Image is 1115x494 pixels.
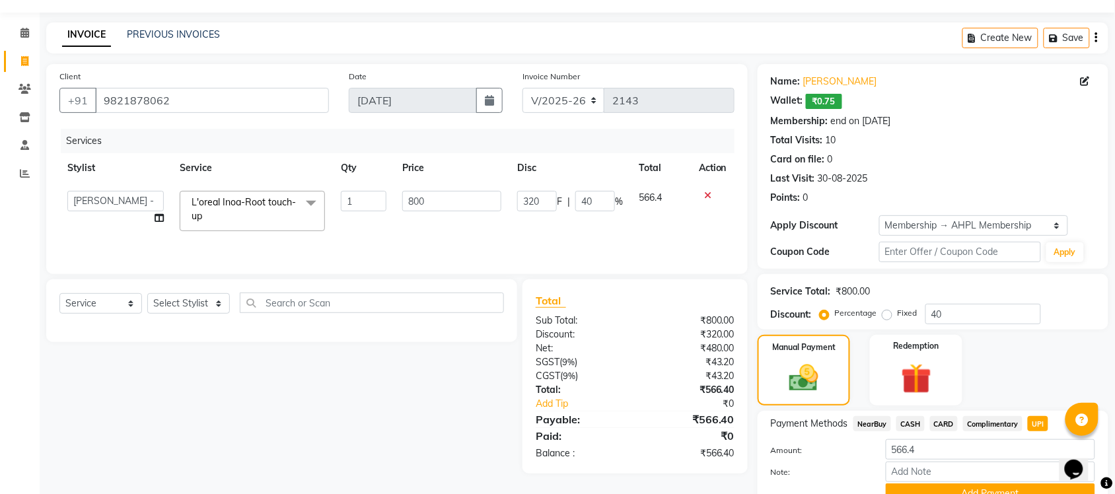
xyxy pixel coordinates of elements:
button: Create New [962,28,1038,48]
input: Enter Offer / Coupon Code [879,242,1041,262]
a: [PERSON_NAME] [803,75,877,88]
span: F [557,195,562,209]
a: PREVIOUS INVOICES [127,28,220,40]
label: Fixed [898,307,917,319]
div: Membership: [771,114,828,128]
div: Name: [771,75,801,88]
div: ₹320.00 [635,328,744,341]
div: ₹566.40 [635,446,744,460]
label: Percentage [835,307,877,319]
th: Action [691,153,735,183]
div: end on [DATE] [831,114,891,128]
div: Balance : [526,446,635,460]
label: Client [59,71,81,83]
div: ₹0 [635,428,744,444]
span: 9% [563,370,575,381]
input: Search or Scan [240,293,504,313]
div: Discount: [771,308,812,322]
label: Manual Payment [772,341,836,353]
th: Stylist [59,153,172,183]
span: 566.4 [639,192,662,203]
span: SGST [536,356,559,368]
label: Note: [761,466,876,478]
a: Add Tip [526,397,653,411]
img: _gift.svg [892,360,941,398]
iframe: chat widget [1060,441,1102,481]
div: ₹566.40 [635,411,744,427]
div: 30-08-2025 [818,172,868,186]
th: Price [394,153,509,183]
input: Amount [886,439,1095,460]
div: Net: [526,341,635,355]
div: ₹480.00 [635,341,744,355]
th: Total [631,153,691,183]
div: ₹566.40 [635,383,744,397]
span: | [567,195,570,209]
div: 0 [803,191,809,205]
input: Search by Name/Mobile/Email/Code [95,88,329,113]
div: Apply Discount [771,219,879,232]
div: Card on file: [771,153,825,166]
div: 0 [828,153,833,166]
th: Service [172,153,333,183]
div: Last Visit: [771,172,815,186]
div: ₹800.00 [836,285,871,299]
label: Amount: [761,444,876,456]
img: _cash.svg [780,361,828,395]
div: ( ) [526,369,635,383]
th: Qty [333,153,394,183]
div: Sub Total: [526,314,635,328]
div: Payable: [526,411,635,427]
th: Disc [509,153,631,183]
span: L'oreal Inoa-Root touch-up [192,196,296,222]
label: Redemption [894,340,939,352]
span: 9% [562,357,575,367]
div: 10 [826,133,836,147]
div: Total Visits: [771,133,823,147]
div: Coupon Code [771,245,879,259]
button: +91 [59,88,96,113]
input: Add Note [886,462,1095,482]
div: ₹43.20 [635,355,744,369]
div: ₹0 [653,397,744,411]
span: Payment Methods [771,417,848,431]
a: x [202,210,208,222]
span: ₹0.75 [806,94,842,109]
div: Services [61,129,744,153]
span: NearBuy [853,416,891,431]
button: Save [1044,28,1090,48]
label: Date [349,71,367,83]
a: INVOICE [62,23,111,47]
div: Wallet: [771,94,803,109]
span: CGST [536,370,560,382]
span: UPI [1028,416,1048,431]
span: Total [536,294,566,308]
div: Discount: [526,328,635,341]
div: Total: [526,383,635,397]
label: Invoice Number [522,71,580,83]
div: Service Total: [771,285,831,299]
div: ₹800.00 [635,314,744,328]
button: Apply [1046,242,1084,262]
div: ( ) [526,355,635,369]
span: Complimentary [963,416,1023,431]
span: % [615,195,623,209]
div: Paid: [526,428,635,444]
span: CARD [930,416,958,431]
div: ₹43.20 [635,369,744,383]
span: CASH [896,416,925,431]
div: Points: [771,191,801,205]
